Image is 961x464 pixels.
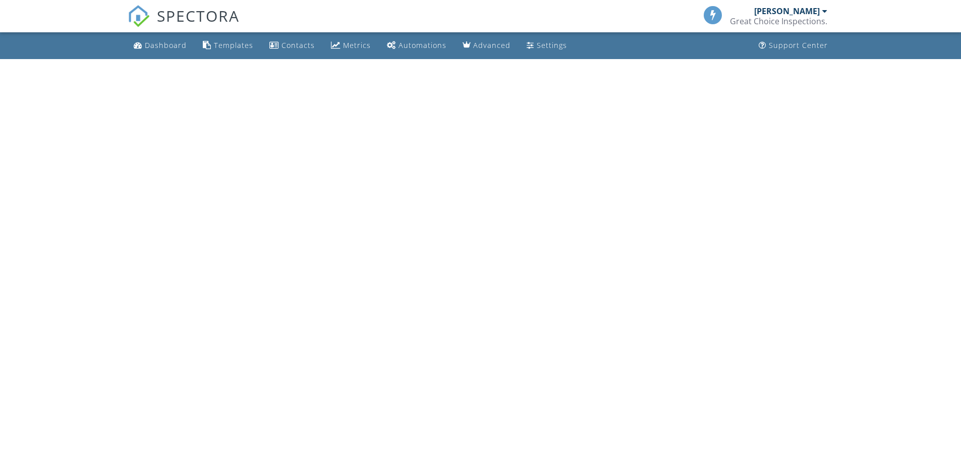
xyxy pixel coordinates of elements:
[214,40,253,50] div: Templates
[473,40,511,50] div: Advanced
[343,40,371,50] div: Metrics
[128,5,150,27] img: The Best Home Inspection Software - Spectora
[145,40,187,50] div: Dashboard
[754,6,820,16] div: [PERSON_NAME]
[128,14,240,35] a: SPECTORA
[327,36,375,55] a: Metrics
[523,36,571,55] a: Settings
[755,36,832,55] a: Support Center
[281,40,315,50] div: Contacts
[537,40,567,50] div: Settings
[730,16,827,26] div: Great Choice Inspections.
[399,40,446,50] div: Automations
[383,36,450,55] a: Automations (Basic)
[157,5,240,26] span: SPECTORA
[199,36,257,55] a: Templates
[130,36,191,55] a: Dashboard
[265,36,319,55] a: Contacts
[769,40,828,50] div: Support Center
[459,36,515,55] a: Advanced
